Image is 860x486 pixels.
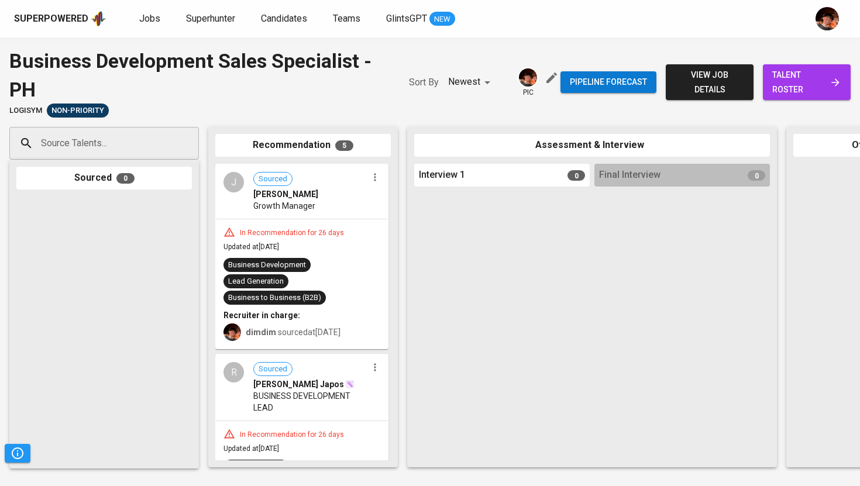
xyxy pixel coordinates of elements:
[261,12,309,26] a: Candidates
[47,105,109,116] span: Non-Priority
[254,174,292,185] span: Sourced
[246,328,340,337] span: sourced at [DATE]
[186,12,238,26] a: Superhunter
[345,380,355,389] img: magic_wand.svg
[14,12,88,26] div: Superpowered
[386,13,427,24] span: GlintsGPT
[5,444,30,463] button: Pipeline Triggers
[567,170,585,181] span: 0
[192,142,195,144] button: Open
[223,444,279,453] span: Updated at [DATE]
[772,68,841,96] span: talent roster
[253,200,315,212] span: Growth Manager
[235,228,349,238] div: In Recommendation for 26 days
[409,75,439,89] p: Sort By
[139,13,160,24] span: Jobs
[223,243,279,251] span: Updated at [DATE]
[215,134,391,157] div: Recommendation
[599,168,661,182] span: Final Interview
[261,13,307,24] span: Candidates
[419,168,465,182] span: Interview 1
[9,47,386,104] div: Business Development Sales Specialist - PH
[16,167,192,189] div: Sourced
[448,75,480,89] p: Newest
[223,172,244,192] div: J
[235,430,349,440] div: In Recommendation for 26 days
[47,104,109,118] div: Pending Client’s Feedback, Sufficient Talents in Pipeline
[14,10,106,27] a: Superpoweredapp logo
[414,134,770,157] div: Assessment & Interview
[9,105,42,116] span: LogiSYM
[228,260,306,271] div: Business Development
[254,364,292,375] span: Sourced
[386,12,455,26] a: GlintsGPT NEW
[246,328,276,337] b: dimdim
[253,378,344,390] span: [PERSON_NAME] Japos
[215,164,388,349] div: JSourced[PERSON_NAME]Growth ManagerIn Recommendation for 26 daysUpdated at[DATE]Business Developm...
[223,311,300,320] b: Recruiter in charge:
[675,68,744,96] span: view job details
[519,68,537,87] img: diemas@glints.com
[666,64,754,100] button: view job details
[570,75,647,89] span: Pipeline forecast
[253,390,367,413] span: BUSINESS DEVELOPMENT LEAD
[816,7,839,30] img: diemas@glints.com
[139,12,163,26] a: Jobs
[335,140,353,151] span: 5
[429,13,455,25] span: NEW
[333,13,360,24] span: Teams
[763,64,851,100] a: talent roster
[560,71,656,93] button: Pipeline forecast
[228,292,321,304] div: Business to Business (B2B)
[91,10,106,27] img: app logo
[223,323,241,341] img: diemas@glints.com
[223,362,244,382] div: R
[186,13,235,24] span: Superhunter
[448,71,494,93] div: Newest
[116,173,135,184] span: 0
[518,67,538,98] div: pic
[748,170,765,181] span: 0
[228,276,284,287] div: Lead Generation
[253,188,318,200] span: [PERSON_NAME]
[333,12,363,26] a: Teams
